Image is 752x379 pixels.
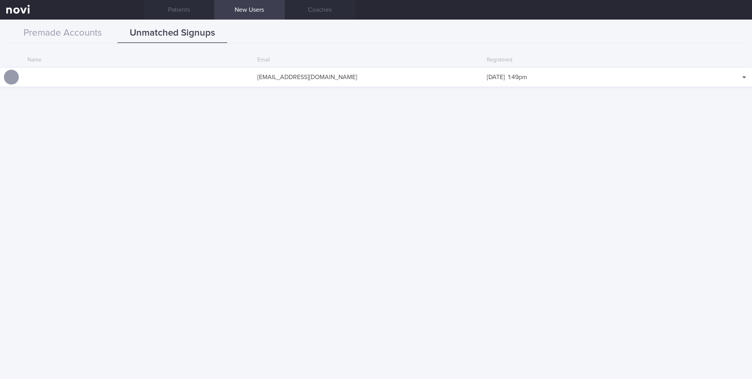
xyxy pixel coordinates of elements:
[483,53,713,68] div: Registered
[8,23,117,43] button: Premade Accounts
[508,74,527,80] span: 1:49pm
[253,53,483,68] div: Email
[117,23,227,43] button: Unmatched Signups
[23,53,253,68] div: Name
[487,74,505,80] span: [DATE]
[253,69,483,85] div: [EMAIL_ADDRESS][DOMAIN_NAME]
